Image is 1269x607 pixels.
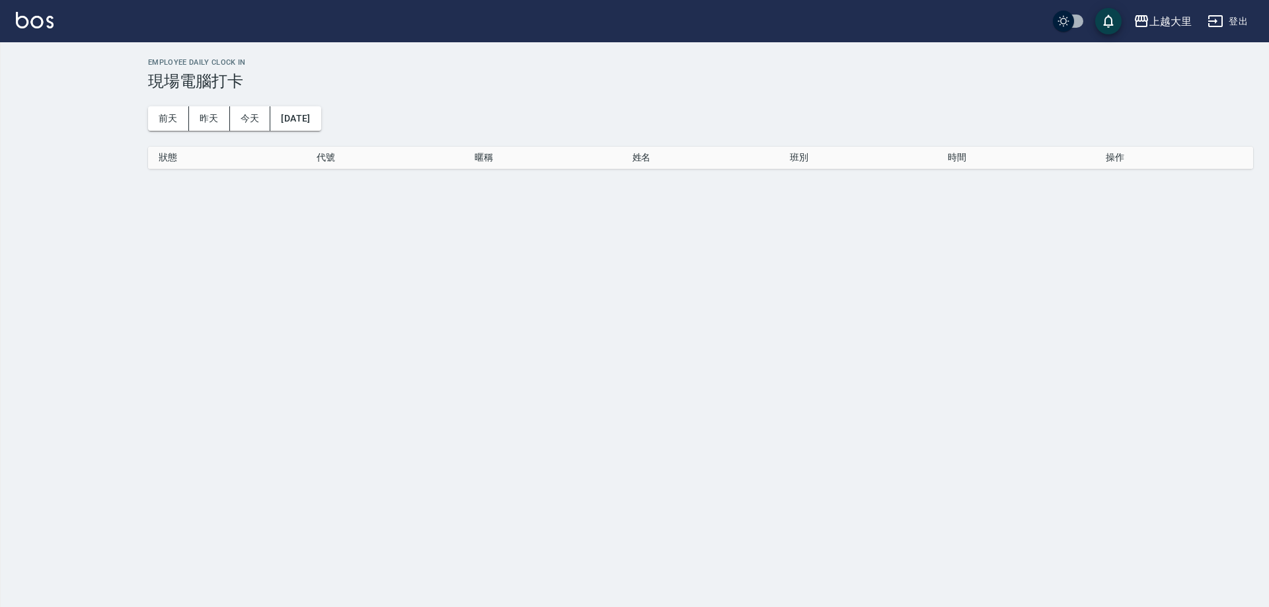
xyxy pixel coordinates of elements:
[1128,8,1197,35] button: 上越大里
[1202,9,1253,34] button: 登出
[622,147,780,169] th: 姓名
[779,147,937,169] th: 班別
[1149,13,1192,30] div: 上越大里
[16,12,54,28] img: Logo
[270,106,321,131] button: [DATE]
[148,106,189,131] button: 前天
[1095,147,1253,169] th: 操作
[464,147,622,169] th: 暱稱
[148,72,1253,90] h3: 現場電腦打卡
[230,106,271,131] button: 今天
[148,58,1253,67] h2: Employee Daily Clock In
[937,147,1095,169] th: 時間
[189,106,230,131] button: 昨天
[1095,8,1122,34] button: save
[306,147,464,169] th: 代號
[148,147,306,169] th: 狀態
